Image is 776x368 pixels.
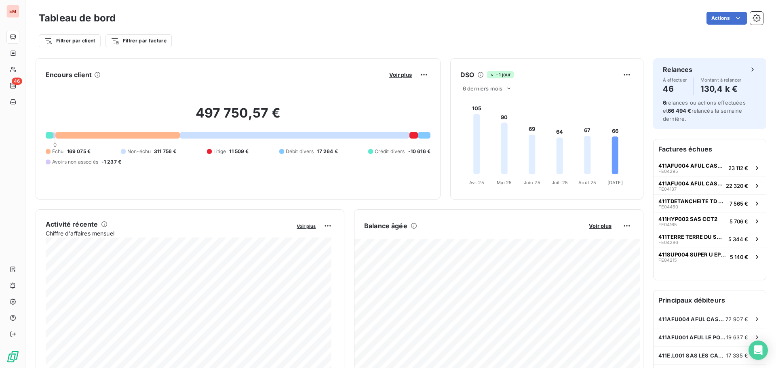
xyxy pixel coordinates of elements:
[607,180,623,185] tspan: [DATE]
[663,99,746,122] span: relances ou actions effectuées et relancés la semaine dernière.
[297,223,316,229] span: Voir plus
[497,180,512,185] tspan: Mai 25
[408,148,430,155] span: -10 616 €
[387,71,414,78] button: Voir plus
[658,240,678,245] span: FE04286
[730,200,748,207] span: 7 565 €
[589,223,612,229] span: Voir plus
[658,180,723,187] span: 411AFU004 AFUL CASABONA
[749,341,768,360] div: Open Intercom Messenger
[668,107,691,114] span: 66 494 €
[524,180,540,185] tspan: Juin 25
[728,236,748,242] span: 5 344 €
[658,169,678,174] span: FE04295
[654,248,766,265] button: 411SUP004 SUPER U EPERONFE042155 140 €
[658,251,727,258] span: 411SUP004 SUPER U EPERON
[105,34,172,47] button: Filtrer par facture
[39,34,101,47] button: Filtrer par client
[39,11,116,25] h3: Tableau de bord
[658,216,717,222] span: 411HYP002 SAS CCT2
[725,316,748,322] span: 72 907 €
[53,141,57,148] span: 0
[127,148,151,155] span: Non-échu
[654,139,766,159] h6: Factures échues
[726,334,748,341] span: 19 637 €
[658,233,725,240] span: 411TERRE TERRE DU SUD CONSTRUCTIONS
[286,148,314,155] span: Débit divers
[654,159,766,177] button: 411AFU004 AFUL CASABONAFE0429523 112 €
[552,180,568,185] tspan: Juil. 25
[375,148,405,155] span: Crédit divers
[658,198,726,204] span: 411TDETANCHEITE TD ETANCHEITE
[46,105,430,129] h2: 497 750,57 €
[726,183,748,189] span: 22 320 €
[658,258,677,263] span: FE04215
[654,177,766,194] button: 411AFU004 AFUL CASABONAFE0413722 320 €
[728,165,748,171] span: 23 112 €
[463,85,502,92] span: 6 derniers mois
[46,70,92,80] h6: Encours client
[586,222,614,229] button: Voir plus
[700,82,742,95] h4: 130,4 k €
[364,221,407,231] h6: Balance âgée
[658,352,726,359] span: 411E.L001 SAS LES CASERNES DISTRIBUTION/[DOMAIN_NAME] LES CASERNES
[578,180,596,185] tspan: Août 25
[460,70,474,80] h6: DSO
[487,71,513,78] span: -1 jour
[654,230,766,248] button: 411TERRE TERRE DU SUD CONSTRUCTIONSFE042865 344 €
[46,229,291,238] span: Chiffre d'affaires mensuel
[654,212,766,230] button: 411HYP002 SAS CCT2FE041655 706 €
[658,162,725,169] span: 411AFU004 AFUL CASABONA
[469,180,484,185] tspan: Avr. 25
[317,148,337,155] span: 17 264 €
[658,316,725,322] span: 411AFU004 AFUL CASABONA
[658,187,677,191] span: FE04137
[46,219,98,229] h6: Activité récente
[294,222,318,229] button: Voir plus
[213,148,226,155] span: Litige
[706,12,747,25] button: Actions
[6,350,19,363] img: Logo LeanPay
[663,65,692,74] h6: Relances
[6,5,19,18] div: EM
[700,78,742,82] span: Montant à relancer
[52,158,98,166] span: Avoirs non associés
[730,218,748,225] span: 5 706 €
[726,352,748,359] span: 17 335 €
[658,334,726,341] span: 411AFU001 AFUL LE PORT SACRE COEUR
[101,158,121,166] span: -1 237 €
[658,204,678,209] span: FE04450
[654,290,766,310] h6: Principaux débiteurs
[52,148,64,155] span: Échu
[730,254,748,260] span: 5 140 €
[663,78,687,82] span: À effectuer
[67,148,91,155] span: 169 075 €
[663,82,687,95] h4: 46
[663,99,666,106] span: 6
[654,194,766,212] button: 411TDETANCHEITE TD ETANCHEITEFE044507 565 €
[154,148,176,155] span: 311 756 €
[658,222,677,227] span: FE04165
[229,148,249,155] span: 11 509 €
[389,71,412,78] span: Voir plus
[12,78,22,85] span: 46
